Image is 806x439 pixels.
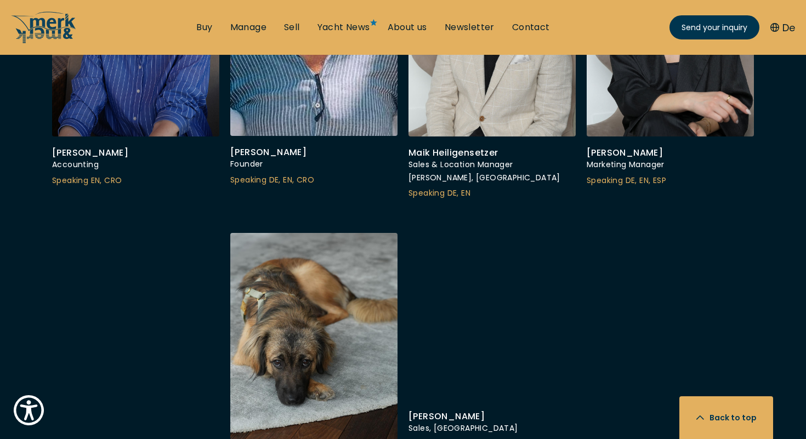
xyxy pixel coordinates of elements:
[770,20,795,35] button: De
[408,147,576,158] div: Maik Heiligensetzer
[230,147,398,158] div: [PERSON_NAME]
[679,396,773,439] button: Back to top
[230,158,398,171] div: Founder
[669,15,759,39] a: Send your inquiry
[408,187,576,200] div: Speaking
[626,175,666,186] span: DE, EN, ESP
[230,21,266,33] a: Manage
[682,22,747,33] span: Send your inquiry
[445,21,495,33] a: Newsletter
[52,174,219,187] div: Speaking
[317,21,370,33] a: Yacht News
[11,35,77,47] a: /
[587,174,754,187] div: Speaking
[587,158,754,172] div: Marketing Manager
[408,411,576,422] div: [PERSON_NAME]
[408,158,576,185] div: Sales & Location Manager [PERSON_NAME], [GEOGRAPHIC_DATA]
[230,174,398,187] div: Speaking
[11,392,47,428] button: Show Accessibility Preferences
[408,422,576,435] div: Sales, [GEOGRAPHIC_DATA]
[52,147,219,158] div: [PERSON_NAME]
[269,174,314,185] span: DE, EN, CRO
[284,21,300,33] a: Sell
[52,158,219,172] div: Accounting
[91,175,122,186] span: EN, CRO
[587,147,754,158] div: [PERSON_NAME]
[447,187,470,198] span: DE, EN
[388,21,427,33] a: About us
[196,21,212,33] a: Buy
[512,21,550,33] a: Contact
